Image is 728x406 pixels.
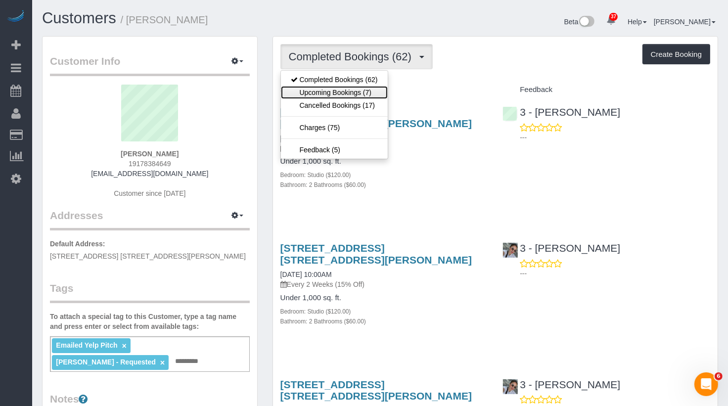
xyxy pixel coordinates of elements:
a: [STREET_ADDRESS] [STREET_ADDRESS][PERSON_NAME] [280,379,472,402]
span: [PERSON_NAME] - Requested [56,358,155,366]
a: Beta [564,18,595,26]
a: 3 - [PERSON_NAME] [502,379,620,390]
h4: Under 1,000 sq. ft. [280,157,488,166]
img: New interface [578,16,594,29]
button: Create Booking [642,44,710,65]
small: / [PERSON_NAME] [121,14,208,25]
a: [PERSON_NAME] [654,18,716,26]
a: × [122,342,127,350]
label: Default Address: [50,239,105,249]
label: To attach a special tag to this Customer, type a tag name and press enter or select from availabl... [50,312,250,331]
small: Bedroom: Studio ($120.00) [280,308,351,315]
button: Completed Bookings (62) [280,44,433,69]
a: [STREET_ADDRESS] [STREET_ADDRESS][PERSON_NAME] [280,242,472,265]
a: 3 - [PERSON_NAME] [502,242,620,254]
a: Completed Bookings (62) [281,73,388,86]
h4: Feedback [502,86,710,94]
a: Customers [42,9,116,27]
a: × [160,359,165,367]
span: Emailed Yelp Pitch [56,341,117,349]
h4: Under 1,000 sq. ft. [280,294,488,302]
small: Bedroom: Studio ($120.00) [280,172,351,179]
span: Customer since [DATE] [114,189,185,197]
span: [STREET_ADDRESS] [STREET_ADDRESS][PERSON_NAME] [50,252,246,260]
strong: [PERSON_NAME] [121,150,179,158]
small: Bathroom: 2 Bathrooms ($60.00) [280,318,366,325]
img: Automaid Logo [6,10,26,24]
legend: Customer Info [50,54,250,76]
small: Bathroom: 2 Bathrooms ($60.00) [280,181,366,188]
img: 3 - Maribel Campos [503,243,518,258]
a: Upcoming Bookings (7) [281,86,388,99]
iframe: Intercom live chat [694,372,718,396]
a: Help [628,18,647,26]
a: 3 - [PERSON_NAME] [502,106,620,118]
a: Feedback (5) [281,143,388,156]
p: Every 2 Weeks (15% Off) [280,279,488,289]
span: 19178384649 [129,160,171,168]
span: 6 [715,372,723,380]
a: [DATE] 10:00AM [280,271,332,278]
a: [EMAIL_ADDRESS][DOMAIN_NAME] [91,170,208,178]
img: 3 - Maribel Campos [503,379,518,394]
legend: Tags [50,281,250,303]
a: 37 [601,10,621,32]
a: Cancelled Bookings (17) [281,99,388,112]
span: Completed Bookings (62) [289,50,416,63]
a: Charges (75) [281,121,388,134]
span: 37 [609,13,618,21]
p: --- [520,133,710,142]
p: --- [520,269,710,278]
